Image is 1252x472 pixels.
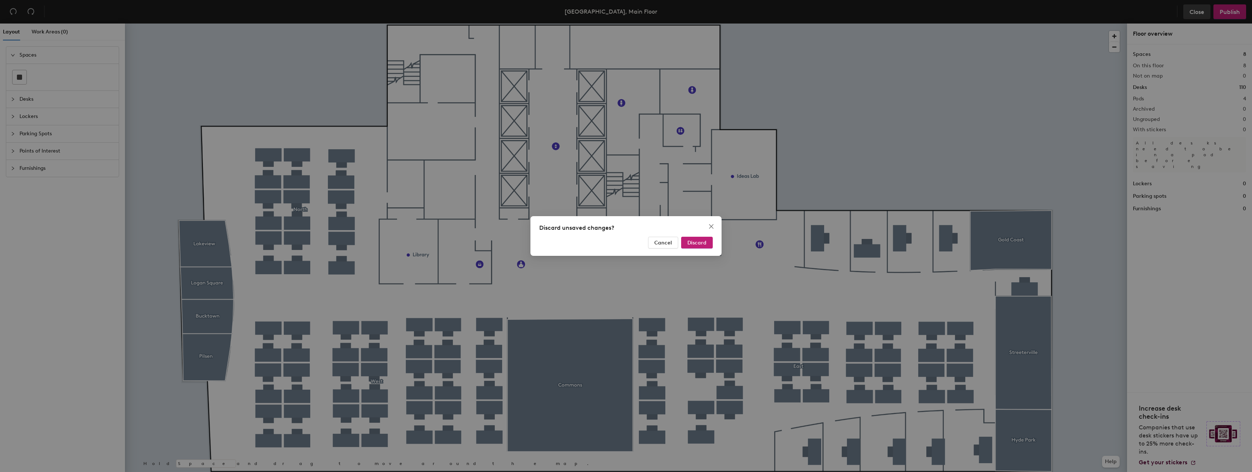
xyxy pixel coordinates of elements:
[705,221,717,232] button: Close
[705,224,717,229] span: Close
[708,224,714,229] span: close
[687,240,707,246] span: Discard
[539,224,713,232] div: Discard unsaved changes?
[648,237,678,248] button: Cancel
[654,240,672,246] span: Cancel
[681,237,713,248] button: Discard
